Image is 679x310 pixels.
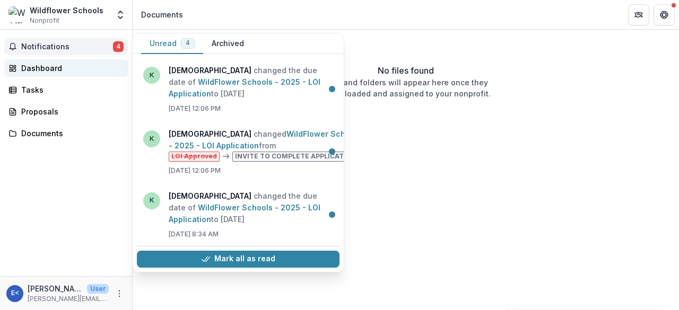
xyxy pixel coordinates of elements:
p: [PERSON_NAME][EMAIL_ADDRESS][PERSON_NAME][DOMAIN_NAME] [28,294,109,304]
div: Documents [141,9,183,20]
p: No files found [378,64,434,77]
p: User [87,284,109,294]
div: Erica <erica.cantoni@wildflowerschools.org> [11,290,19,297]
button: Notifications4 [4,38,128,55]
button: Open entity switcher [113,4,128,25]
button: More [113,287,126,300]
p: [PERSON_NAME] <[PERSON_NAME][EMAIL_ADDRESS][PERSON_NAME][DOMAIN_NAME]> [28,283,83,294]
div: Tasks [21,84,119,95]
button: Unread [141,33,203,54]
div: Dashboard [21,63,119,74]
a: WildFlower Schools - 2025 - LOI Application [169,77,320,98]
div: Documents [21,128,119,139]
a: Tasks [4,81,128,99]
p: changed the due date of to [DATE] [169,190,333,225]
a: WildFlower Schools - 2025 - LOI Application [169,129,361,150]
nav: breadcrumb [137,7,187,22]
button: Get Help [654,4,675,25]
img: Wildflower Schools [8,6,25,23]
p: changed the due date of to [DATE] [169,65,333,100]
span: Notifications [21,42,113,51]
div: Proposals [21,106,119,117]
a: Documents [4,125,128,142]
p: changed from [169,128,363,162]
div: Wildflower Schools [30,5,103,16]
a: Dashboard [4,59,128,77]
button: Mark all as read [137,251,339,268]
button: Partners [628,4,649,25]
a: Proposals [4,103,128,120]
span: Nonprofit [30,16,59,25]
span: 4 [186,39,190,47]
span: 4 [113,41,124,52]
p: Files and folders will appear here once they are uploaded and assigned to your nonprofit. [321,77,491,99]
button: Archived [203,33,253,54]
a: WildFlower Schools - 2025 - LOI Application [169,203,320,224]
